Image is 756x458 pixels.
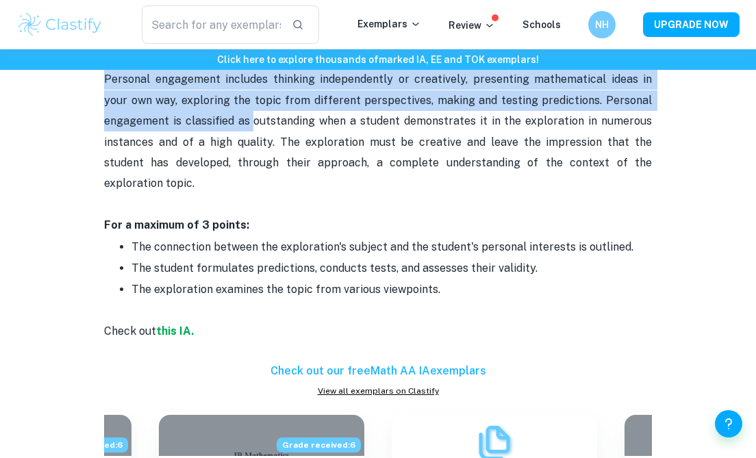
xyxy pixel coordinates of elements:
button: Help and Feedback [715,410,742,437]
span: The connection between the exploration's subject and the student's personal interests is outlined. [131,240,633,253]
p: Exemplars [357,16,421,31]
p: Review [449,18,495,33]
a: View all exemplars on Clastify [104,385,652,397]
button: UPGRADE NOW [643,12,740,37]
h6: NH [594,17,610,32]
h6: Click here to explore thousands of marked IA, EE and TOK exemplars ! [3,52,753,67]
strong: For a maximum of 3 points: [104,218,249,231]
input: Search for any exemplars... [142,5,281,44]
a: this IA. [156,325,194,338]
span: Check out [104,325,156,338]
h6: Check out our free Math AA IA exemplars [104,363,652,379]
a: Schools [522,19,561,30]
img: Clastify logo [16,11,103,38]
span: The exploration examines the topic from various viewpoints. [131,283,440,296]
button: NH [588,11,616,38]
span: Grade received: 6 [277,437,361,453]
span: Personal engagement includes thinking independently or creatively, presenting mathematical ideas ... [104,73,655,190]
span: The student formulates predictions, conducts tests, and assesses their validity. [131,262,538,275]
